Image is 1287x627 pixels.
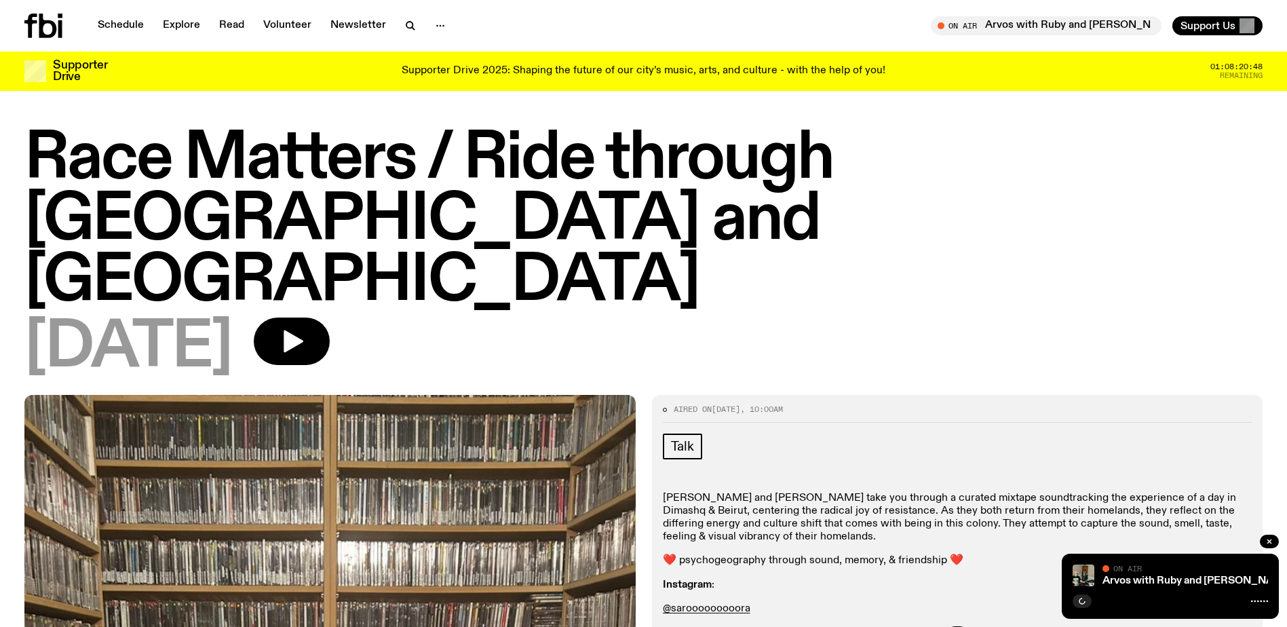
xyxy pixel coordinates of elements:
button: Support Us [1172,16,1263,35]
span: Support Us [1180,20,1235,32]
button: On AirArvos with Ruby and [PERSON_NAME] [931,16,1161,35]
img: Ruby wears a Collarbones t shirt and pretends to play the DJ decks, Al sings into a pringles can.... [1073,565,1094,586]
a: @sarooooooooora [663,603,750,614]
span: On Air [1113,564,1142,573]
strong: Instagram [663,579,712,590]
p: [PERSON_NAME] and [PERSON_NAME] take you through a curated mixtape soundtracking the experience o... [663,492,1252,544]
h1: Race Matters / Ride through [GEOGRAPHIC_DATA] and [GEOGRAPHIC_DATA] [24,129,1263,312]
span: Aired on [674,404,712,415]
span: 01:08:20:48 [1210,63,1263,71]
a: Schedule [90,16,152,35]
span: Remaining [1220,72,1263,79]
a: Newsletter [322,16,394,35]
a: Volunteer [255,16,320,35]
span: [DATE] [712,404,740,415]
p: ❤️ psychogeography through sound, memory, & friendship ❤️ [663,554,1252,567]
a: Explore [155,16,208,35]
span: , 10:00am [740,404,783,415]
span: [DATE] [24,318,232,379]
p: : [663,579,1252,592]
a: Talk [663,434,702,459]
span: Talk [671,439,694,454]
a: Read [211,16,252,35]
h3: Supporter Drive [53,60,107,83]
p: Supporter Drive 2025: Shaping the future of our city’s music, arts, and culture - with the help o... [402,65,885,77]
